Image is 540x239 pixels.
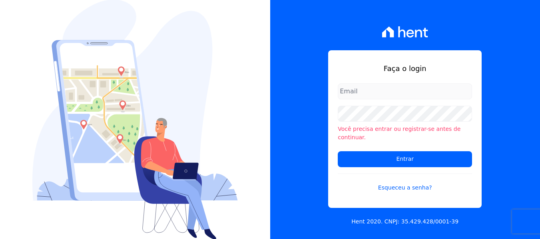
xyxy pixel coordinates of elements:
a: Esqueceu a senha? [338,174,472,192]
input: Email [338,83,472,99]
input: Entrar [338,151,472,167]
h1: Faça o login [338,63,472,74]
p: Hent 2020. CNPJ: 35.429.428/0001-39 [351,217,458,226]
li: Você precisa entrar ou registrar-se antes de continuar. [338,125,472,142]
